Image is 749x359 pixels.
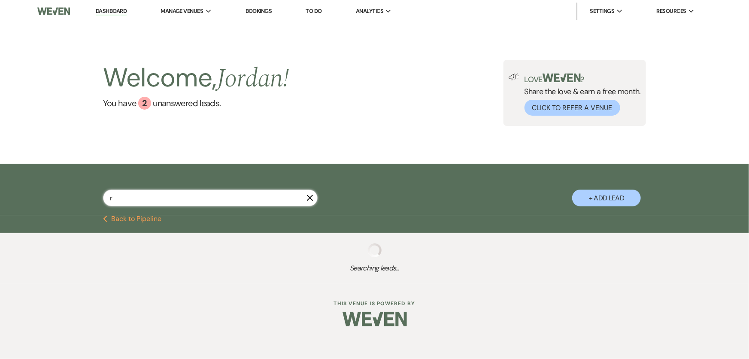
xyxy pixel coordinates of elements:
img: loading spinner [368,243,382,257]
img: Weven Logo [37,2,70,20]
div: Share the love & earn a free month. [519,74,641,116]
button: Click to Refer a Venue [525,100,620,116]
span: Settings [590,7,615,15]
span: Searching leads... [37,263,712,273]
a: Dashboard [96,7,127,15]
img: weven-logo-green.svg [543,74,581,82]
span: Analytics [356,7,383,15]
input: Search by name, event date, email address or phone number [103,190,318,206]
img: loud-speaker-illustration.svg [509,74,519,80]
p: Love ? [525,74,641,83]
img: Weven Logo [343,304,407,334]
span: Resources [657,7,686,15]
span: Jordan ! [217,59,289,98]
a: To Do [306,7,322,15]
a: You have 2 unanswered leads. [103,97,289,110]
div: 2 [138,97,151,110]
button: Back to Pipeline [103,215,162,222]
a: Bookings [246,7,272,15]
span: Manage Venues [161,7,203,15]
h2: Welcome, [103,60,289,97]
button: + Add Lead [572,190,641,206]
